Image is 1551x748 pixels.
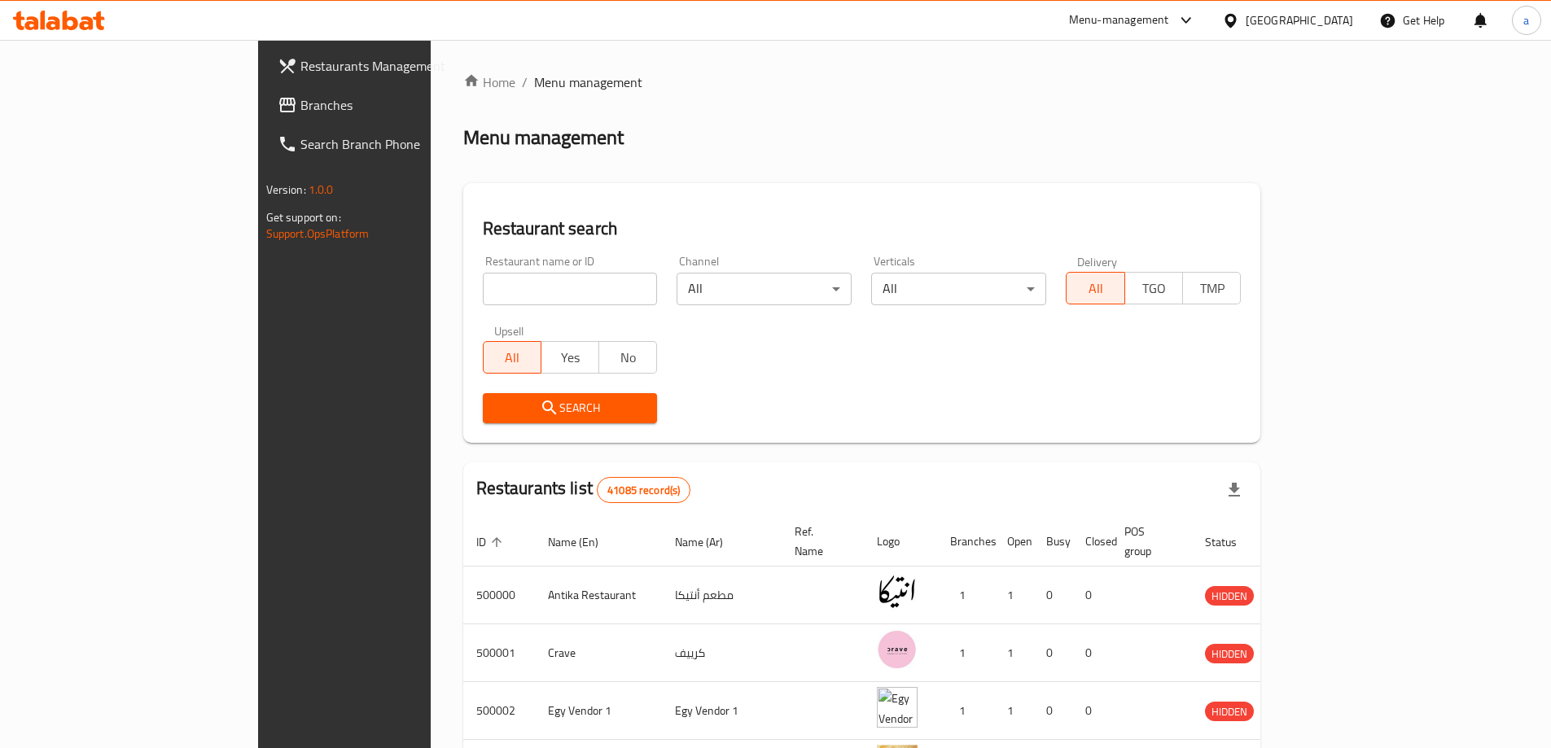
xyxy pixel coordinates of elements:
span: Menu management [534,72,642,92]
div: Menu-management [1069,11,1169,30]
span: POS group [1124,522,1172,561]
span: ID [476,532,507,552]
th: Closed [1072,517,1111,566]
span: Name (Ar) [675,532,744,552]
span: HIDDEN [1205,702,1254,721]
a: Search Branch Phone [265,125,517,164]
span: TMP [1190,277,1234,300]
th: Busy [1033,517,1072,566]
td: 1 [937,682,994,740]
td: 0 [1072,566,1111,624]
td: 0 [1033,566,1072,624]
td: 1 [994,624,1033,682]
td: 0 [1033,682,1072,740]
td: 0 [1033,624,1072,682]
div: All [871,273,1046,305]
button: All [483,341,541,374]
td: 0 [1072,682,1111,740]
td: 1 [994,566,1033,624]
div: Export file [1215,470,1254,510]
td: Crave [535,624,662,682]
h2: Restaurants list [476,476,691,503]
span: TGO [1132,277,1176,300]
td: مطعم أنتيكا [662,566,782,624]
div: [GEOGRAPHIC_DATA] [1246,11,1353,29]
div: HIDDEN [1205,644,1254,663]
h2: Restaurant search [483,217,1242,241]
span: Status [1205,532,1258,552]
button: Search [483,393,658,423]
label: Upsell [494,325,524,336]
button: TMP [1182,272,1241,304]
td: 0 [1072,624,1111,682]
td: كرييف [662,624,782,682]
td: Antika Restaurant [535,566,662,624]
span: Yes [548,346,593,370]
span: All [1073,277,1118,300]
img: Egy Vendor 1 [877,687,918,728]
button: All [1066,272,1124,304]
span: Get support on: [266,207,341,228]
span: 1.0.0 [309,179,334,200]
td: 1 [937,624,994,682]
td: 1 [937,566,994,624]
span: Search Branch Phone [300,134,504,154]
th: Logo [864,517,937,566]
button: No [598,341,657,374]
span: Version: [266,179,306,200]
label: Delivery [1077,256,1118,267]
div: All [677,273,852,305]
span: Restaurants Management [300,56,504,76]
li: / [522,72,528,92]
h2: Menu management [463,125,624,151]
td: Egy Vendor 1 [662,682,782,740]
div: HIDDEN [1205,586,1254,606]
a: Restaurants Management [265,46,517,85]
span: HIDDEN [1205,587,1254,606]
span: HIDDEN [1205,645,1254,663]
button: Yes [541,341,599,374]
a: Support.OpsPlatform [266,223,370,244]
button: TGO [1124,272,1183,304]
img: Crave [877,629,918,670]
a: Branches [265,85,517,125]
span: Ref. Name [795,522,844,561]
span: Name (En) [548,532,620,552]
img: Antika Restaurant [877,571,918,612]
th: Branches [937,517,994,566]
span: a [1523,11,1529,29]
input: Search for restaurant name or ID.. [483,273,658,305]
span: All [490,346,535,370]
th: Open [994,517,1033,566]
span: 41085 record(s) [598,483,690,498]
td: 1 [994,682,1033,740]
span: Branches [300,95,504,115]
div: Total records count [597,477,690,503]
span: Search [496,398,645,418]
nav: breadcrumb [463,72,1261,92]
span: No [606,346,651,370]
td: Egy Vendor 1 [535,682,662,740]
